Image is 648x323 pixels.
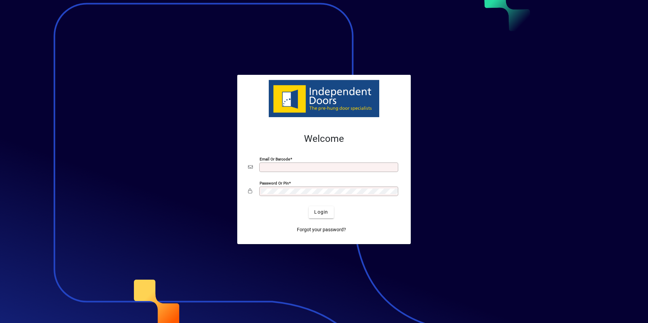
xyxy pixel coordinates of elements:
h2: Welcome [248,133,400,145]
mat-label: Password or Pin [260,180,289,185]
span: Login [314,209,328,216]
span: Forgot your password? [297,226,346,233]
mat-label: Email or Barcode [260,156,290,161]
a: Forgot your password? [294,224,349,236]
button: Login [309,206,333,218]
